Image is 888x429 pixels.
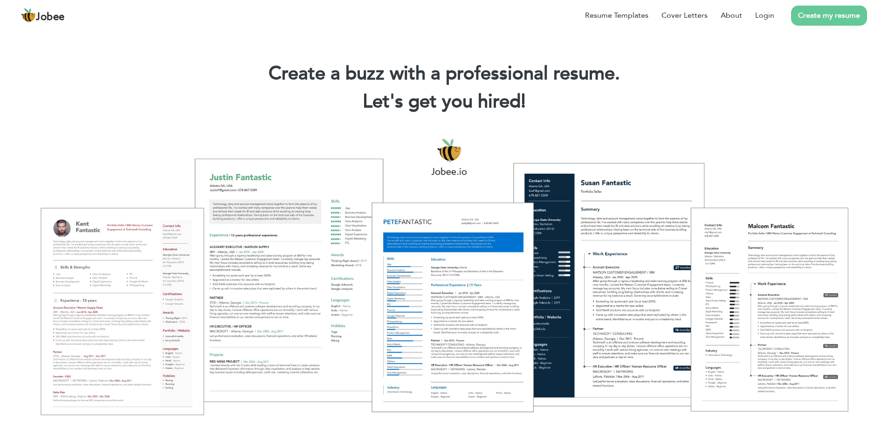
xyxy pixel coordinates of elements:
[14,62,874,86] h1: Create a buzz with a professional resume.
[661,10,708,21] a: Cover Letters
[14,90,874,114] h2: Let's
[408,89,526,114] span: get you hired!
[36,12,65,22] span: Jobee
[791,6,867,26] a: Create my resume
[21,8,65,23] a: Jobee
[521,89,525,114] span: |
[585,10,648,21] a: Resume Templates
[21,8,36,23] img: jobee.io
[755,10,774,21] a: Login
[721,10,742,21] a: About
